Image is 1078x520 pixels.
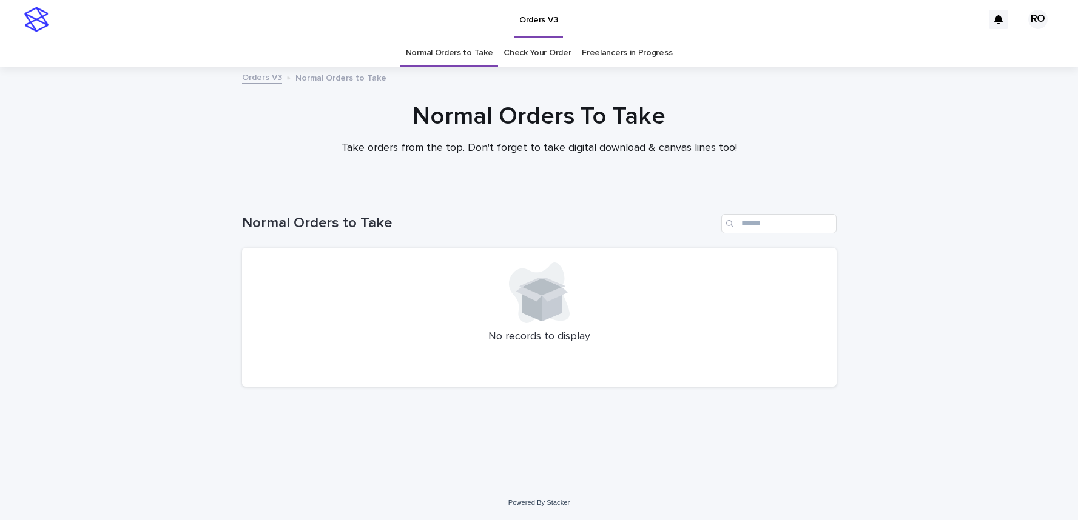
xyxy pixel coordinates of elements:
[1028,10,1048,29] div: RO
[257,330,822,344] p: No records to display
[721,214,837,233] input: Search
[242,70,282,84] a: Orders V3
[508,499,570,506] a: Powered By Stacker
[406,39,493,67] a: Normal Orders to Take
[295,70,386,84] p: Normal Orders to Take
[582,39,672,67] a: Freelancers in Progress
[24,7,49,32] img: stacker-logo-s-only.png
[504,39,571,67] a: Check Your Order
[297,142,782,155] p: Take orders from the top. Don't forget to take digital download & canvas lines too!
[242,215,716,232] h1: Normal Orders to Take
[242,102,837,131] h1: Normal Orders To Take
